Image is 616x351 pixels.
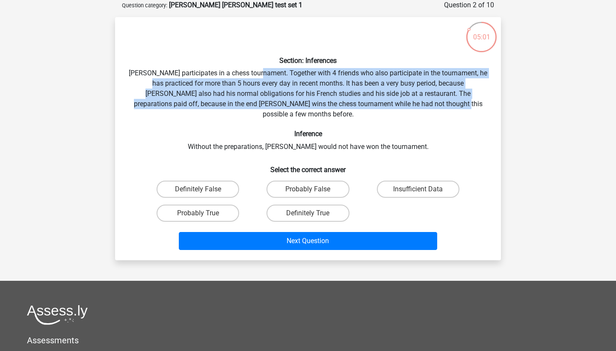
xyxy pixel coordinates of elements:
[129,130,487,138] h6: Inference
[118,24,498,253] div: [PERSON_NAME] participates in a chess tournament. Together with 4 friends who also participate in...
[157,205,239,222] label: Probably True
[169,1,302,9] strong: [PERSON_NAME] [PERSON_NAME] test set 1
[157,181,239,198] label: Definitely False
[27,335,589,345] h5: Assessments
[267,181,349,198] label: Probably False
[122,2,167,9] small: Question category:
[377,181,459,198] label: Insufficient Data
[267,205,349,222] label: Definitely True
[27,305,88,325] img: Assessly logo
[465,21,498,42] div: 05:01
[129,57,487,65] h6: Section: Inferences
[129,159,487,174] h6: Select the correct answer
[179,232,438,250] button: Next Question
